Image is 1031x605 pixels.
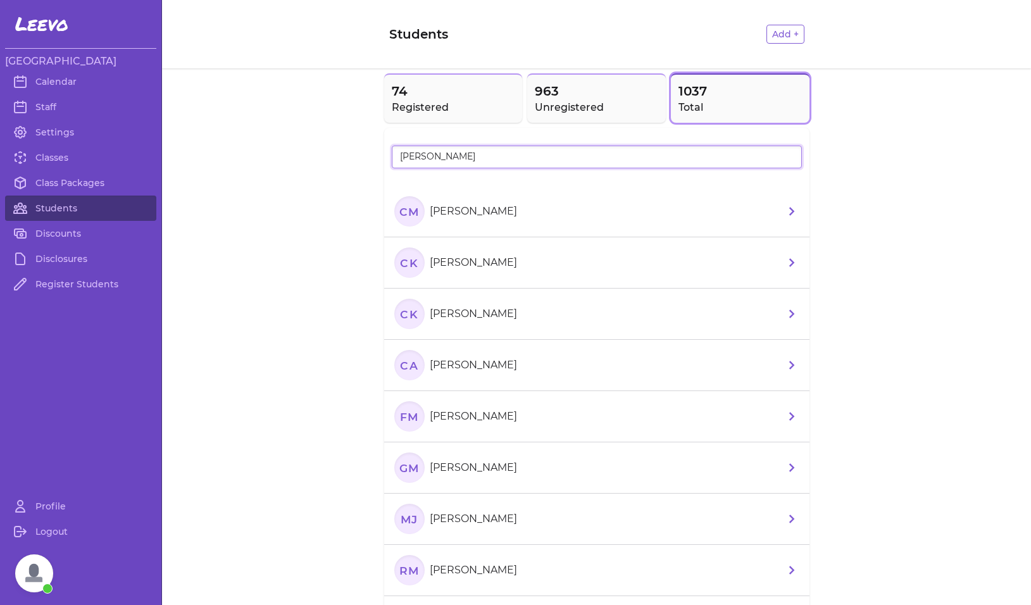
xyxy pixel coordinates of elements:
p: [PERSON_NAME] [430,409,517,424]
h2: Total [678,100,802,115]
button: 963Unregistered [527,73,666,123]
text: MJ [400,512,418,525]
button: 74Registered [384,73,523,123]
span: 963 [535,82,658,100]
text: FM [399,409,418,423]
a: CK[PERSON_NAME] [384,237,809,289]
text: CK [400,307,418,320]
h2: Unregistered [535,100,658,115]
a: Rm[PERSON_NAME] [384,545,809,596]
text: CM [399,204,419,218]
a: CA[PERSON_NAME] [384,340,809,391]
text: CA [400,358,418,371]
div: Open chat [15,554,53,592]
button: 1037Total [671,73,809,123]
a: Settings [5,120,156,145]
a: Logout [5,519,156,544]
p: [PERSON_NAME] [430,204,517,219]
a: Class Packages [5,170,156,196]
a: Register Students [5,271,156,297]
text: GM [399,461,419,474]
a: CK[PERSON_NAME] [384,289,809,340]
button: Add + [766,25,804,44]
a: Profile [5,494,156,519]
a: Disclosures [5,246,156,271]
p: [PERSON_NAME] [430,460,517,475]
a: Discounts [5,221,156,246]
span: 1037 [678,82,802,100]
text: CK [400,256,418,269]
a: Calendar [5,69,156,94]
input: Search all students by name... [392,146,802,168]
a: Staff [5,94,156,120]
a: CM[PERSON_NAME] [384,186,809,237]
a: Students [5,196,156,221]
span: 74 [392,82,515,100]
p: [PERSON_NAME] [430,358,517,373]
span: Leevo [15,13,68,35]
h2: Registered [392,100,515,115]
a: FM[PERSON_NAME] [384,391,809,442]
p: [PERSON_NAME] [430,511,517,527]
h3: [GEOGRAPHIC_DATA] [5,54,156,69]
text: Rm [399,563,419,577]
a: GM[PERSON_NAME] [384,442,809,494]
a: MJ[PERSON_NAME] [384,494,809,545]
p: [PERSON_NAME] [430,306,517,321]
p: [PERSON_NAME] [430,255,517,270]
a: Classes [5,145,156,170]
p: [PERSON_NAME] [430,563,517,578]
